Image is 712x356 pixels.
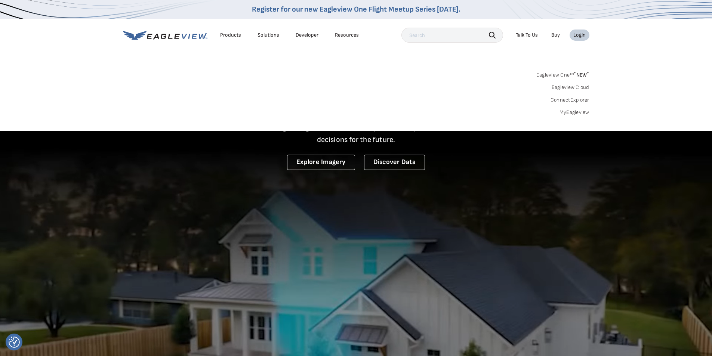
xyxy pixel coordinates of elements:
[258,32,279,38] div: Solutions
[551,32,560,38] a: Buy
[252,5,460,14] a: Register for our new Eagleview One Flight Meetup Series [DATE].
[401,28,503,43] input: Search
[287,155,355,170] a: Explore Imagery
[551,97,589,103] a: ConnectExplorer
[573,32,586,38] div: Login
[574,72,589,78] span: NEW
[516,32,538,38] div: Talk To Us
[335,32,359,38] div: Resources
[560,109,589,116] a: MyEagleview
[220,32,241,38] div: Products
[364,155,425,170] a: Discover Data
[9,337,20,348] button: Consent Preferences
[9,337,20,348] img: Revisit consent button
[552,84,589,91] a: Eagleview Cloud
[536,69,589,78] a: Eagleview One™*NEW*
[296,32,318,38] a: Developer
